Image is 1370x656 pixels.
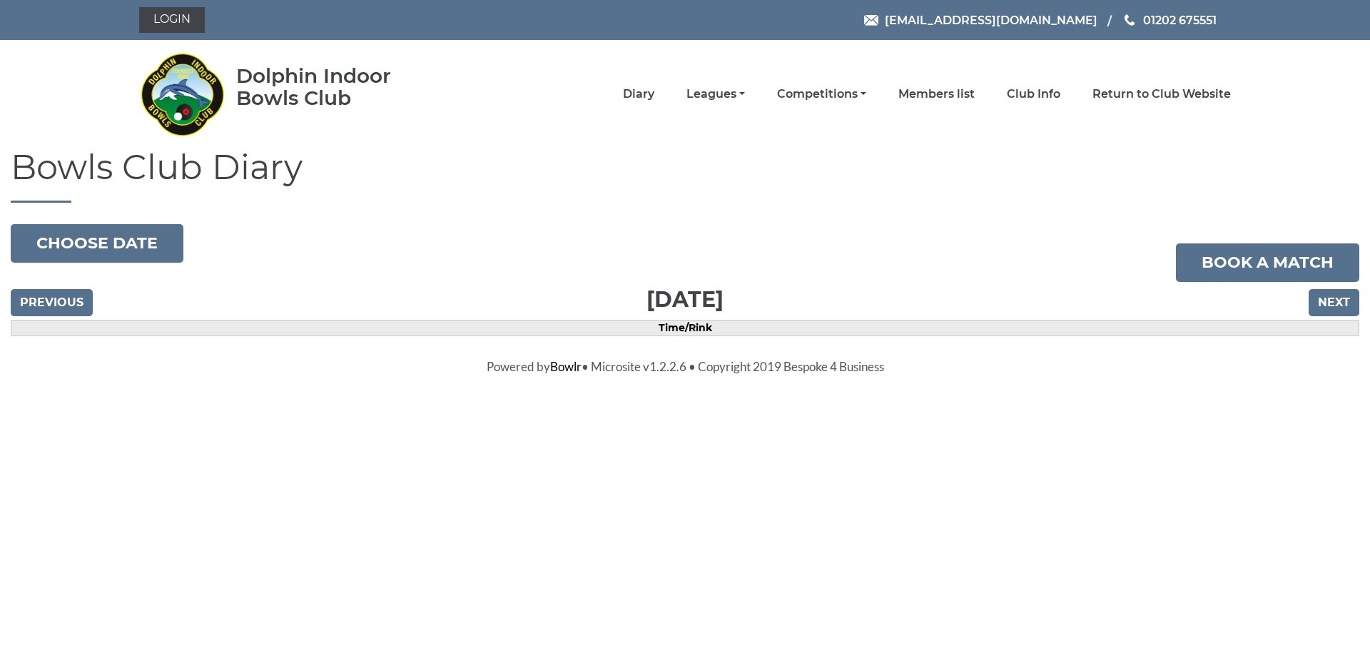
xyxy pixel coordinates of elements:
[864,11,1097,29] a: Email [EMAIL_ADDRESS][DOMAIN_NAME]
[487,359,884,374] span: Powered by • Microsite v1.2.2.6 • Copyright 2019 Bespoke 4 Business
[11,320,1359,335] td: Time/Rink
[1143,13,1217,26] span: 01202 675551
[1122,11,1217,29] a: Phone us 01202 675551
[1125,14,1135,26] img: Phone us
[686,86,745,102] a: Leagues
[1007,86,1060,102] a: Club Info
[11,289,93,316] input: Previous
[777,86,866,102] a: Competitions
[864,15,878,26] img: Email
[1176,243,1359,282] a: Book a match
[885,13,1097,26] span: [EMAIL_ADDRESS][DOMAIN_NAME]
[139,44,225,144] img: Dolphin Indoor Bowls Club
[11,224,183,263] button: Choose date
[1092,86,1231,102] a: Return to Club Website
[236,65,437,109] div: Dolphin Indoor Bowls Club
[139,7,205,33] a: Login
[1309,289,1359,316] input: Next
[898,86,975,102] a: Members list
[11,148,1359,203] h1: Bowls Club Diary
[623,86,654,102] a: Diary
[550,359,582,374] a: Bowlr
